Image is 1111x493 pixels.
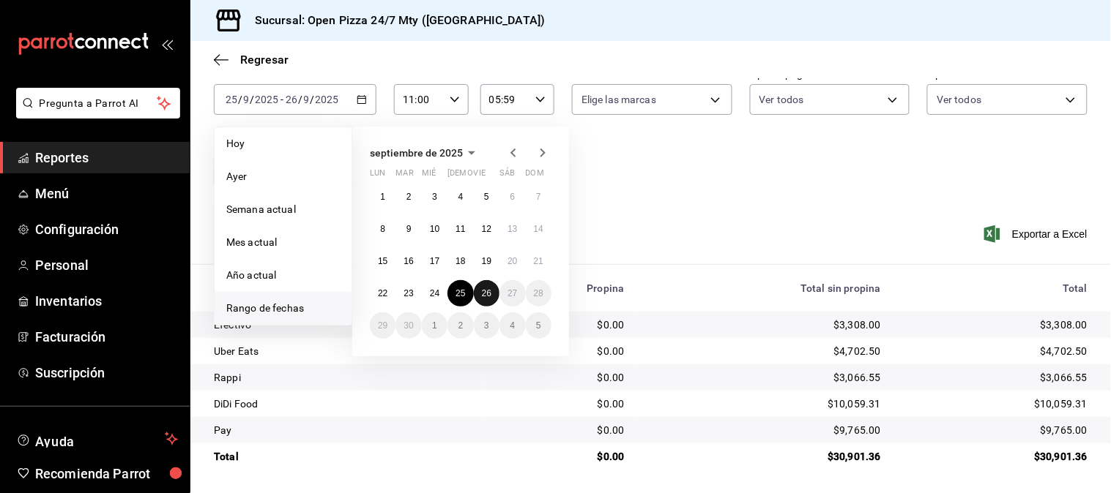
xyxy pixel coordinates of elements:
button: 7 de septiembre de 2025 [526,184,551,210]
button: 3 de octubre de 2025 [474,312,499,339]
div: $30,901.36 [904,449,1088,464]
div: $9,765.00 [647,423,880,437]
abbr: 21 de septiembre de 2025 [534,256,543,266]
div: $10,059.31 [647,396,880,411]
abbr: 5 de octubre de 2025 [536,320,541,331]
span: Ayuda [35,430,159,448]
div: $10,059.31 [904,396,1088,411]
input: -- [303,94,311,105]
div: $3,308.00 [904,317,1088,332]
button: 8 de septiembre de 2025 [370,216,395,242]
abbr: jueves [447,168,534,184]
button: 28 de septiembre de 2025 [526,280,551,306]
input: -- [285,94,298,105]
button: 19 de septiembre de 2025 [474,248,499,274]
span: Ayer [226,169,340,184]
input: ---- [254,94,279,105]
abbr: 14 de septiembre de 2025 [534,224,543,234]
button: 24 de septiembre de 2025 [422,280,447,306]
button: septiembre de 2025 [370,144,480,162]
span: Personal [35,255,178,275]
div: Total [214,449,474,464]
button: Regresar [214,53,289,67]
button: 14 de septiembre de 2025 [526,216,551,242]
abbr: 4 de septiembre de 2025 [458,192,464,202]
abbr: 30 de septiembre de 2025 [404,320,413,331]
button: 3 de septiembre de 2025 [422,184,447,210]
button: 9 de septiembre de 2025 [395,216,421,242]
abbr: domingo [526,168,544,184]
button: 26 de septiembre de 2025 [474,280,499,306]
span: Ver todos [759,92,804,107]
abbr: 2 de octubre de 2025 [458,320,464,331]
div: Total sin propina [647,282,880,294]
button: 4 de octubre de 2025 [499,312,525,339]
div: $3,066.55 [904,370,1088,385]
span: / [238,94,242,105]
button: 6 de septiembre de 2025 [499,184,525,210]
span: Inventarios [35,291,178,311]
span: / [311,94,315,105]
span: / [250,94,254,105]
div: $30,901.36 [647,449,880,464]
button: 2 de septiembre de 2025 [395,184,421,210]
button: 21 de septiembre de 2025 [526,248,551,274]
div: $0.00 [497,396,625,411]
button: Exportar a Excel [987,225,1088,243]
button: 2 de octubre de 2025 [447,312,473,339]
abbr: 8 de septiembre de 2025 [380,224,385,234]
span: Menú [35,184,178,203]
button: 4 de septiembre de 2025 [447,184,473,210]
button: 25 de septiembre de 2025 [447,280,473,306]
a: Pregunta a Parrot AI [10,106,180,121]
button: 5 de octubre de 2025 [526,312,551,339]
div: Total [904,282,1088,294]
div: DiDi Food [214,396,474,411]
button: 27 de septiembre de 2025 [499,280,525,306]
abbr: 3 de septiembre de 2025 [432,192,437,202]
button: 18 de septiembre de 2025 [447,248,473,274]
abbr: 5 de septiembre de 2025 [484,192,489,202]
button: 17 de septiembre de 2025 [422,248,447,274]
div: $3,308.00 [647,317,880,332]
button: Pregunta a Parrot AI [16,88,180,118]
input: ---- [315,94,340,105]
abbr: 25 de septiembre de 2025 [456,288,465,298]
abbr: 1 de septiembre de 2025 [380,192,385,202]
span: Mes actual [226,235,340,250]
span: Regresar [240,53,289,67]
abbr: 18 de septiembre de 2025 [456,256,465,266]
div: $0.00 [497,423,625,437]
span: Configuración [35,219,178,239]
label: Fecha [214,69,376,80]
span: - [280,94,283,105]
button: 5 de septiembre de 2025 [474,184,499,210]
div: $0.00 [497,449,625,464]
abbr: 26 de septiembre de 2025 [482,288,491,298]
abbr: 28 de septiembre de 2025 [534,288,543,298]
button: 23 de septiembre de 2025 [395,280,421,306]
abbr: 23 de septiembre de 2025 [404,288,413,298]
h3: Sucursal: Open Pizza 24/7 Mty ([GEOGRAPHIC_DATA]) [243,12,545,29]
abbr: martes [395,168,413,184]
button: 11 de septiembre de 2025 [447,216,473,242]
abbr: 4 de octubre de 2025 [510,320,515,331]
input: -- [225,94,238,105]
button: 30 de septiembre de 2025 [395,312,421,339]
div: $3,066.55 [647,370,880,385]
button: 29 de septiembre de 2025 [370,312,395,339]
div: $9,765.00 [904,423,1088,437]
div: Pay [214,423,474,437]
abbr: 15 de septiembre de 2025 [378,256,387,266]
button: 10 de septiembre de 2025 [422,216,447,242]
abbr: 13 de septiembre de 2025 [508,224,517,234]
span: Elige las marcas [581,92,656,107]
span: Hoy [226,136,340,151]
abbr: 24 de septiembre de 2025 [430,288,439,298]
span: septiembre de 2025 [370,147,463,159]
abbr: 7 de septiembre de 2025 [536,192,541,202]
label: Hora fin [480,69,554,80]
button: 15 de septiembre de 2025 [370,248,395,274]
div: $4,702.50 [647,344,880,358]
